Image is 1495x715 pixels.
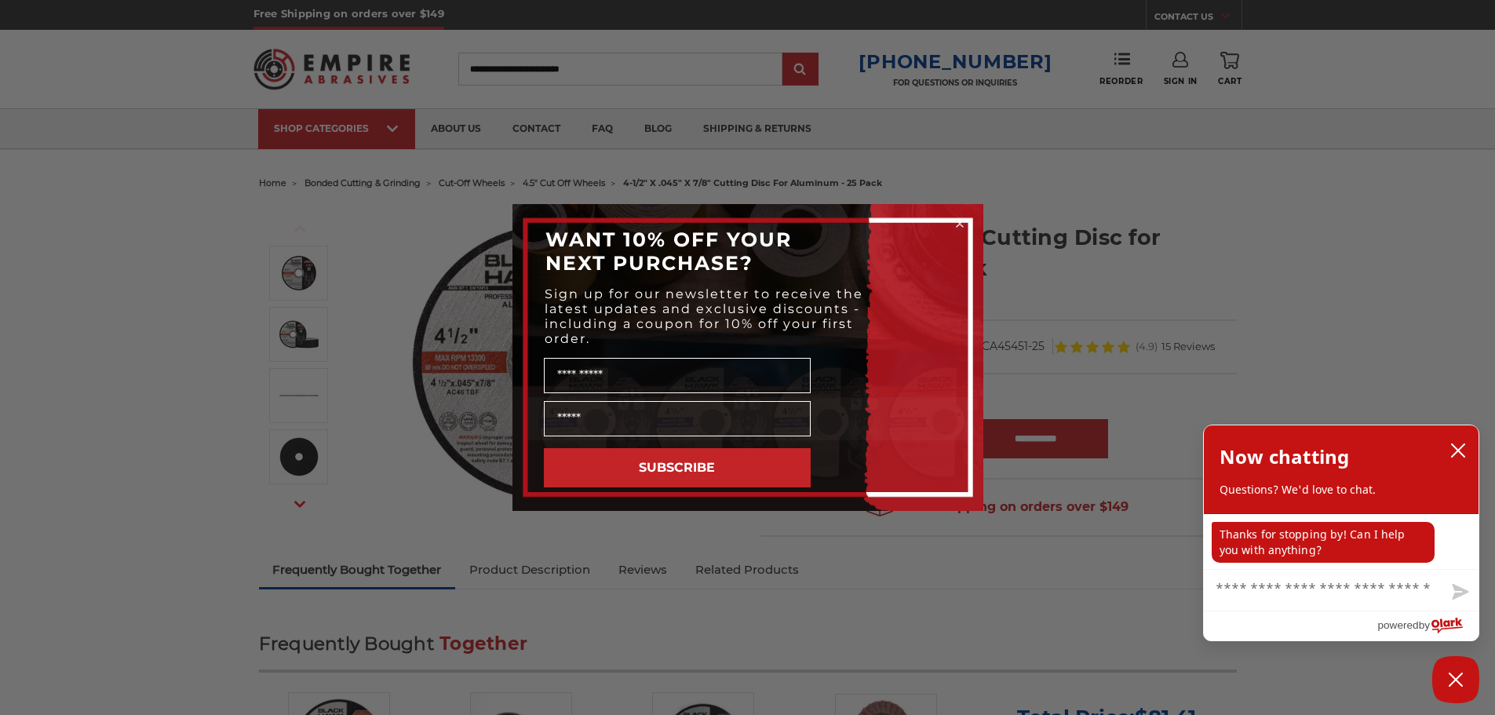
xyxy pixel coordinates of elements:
button: SUBSCRIBE [544,448,811,487]
span: by [1419,615,1430,635]
div: olark chatbox [1203,425,1479,641]
button: close chatbox [1446,439,1471,462]
input: Email [544,401,811,436]
div: chat [1204,514,1479,569]
span: WANT 10% OFF YOUR NEXT PURCHASE? [545,228,792,275]
button: Send message [1439,575,1479,611]
span: Sign up for our newsletter to receive the latest updates and exclusive discounts - including a co... [545,286,863,346]
p: Thanks for stopping by! Can I help you with anything? [1212,522,1435,563]
h2: Now chatting [1220,441,1349,472]
button: Close dialog [952,216,968,232]
p: Questions? We'd love to chat. [1220,482,1463,498]
span: powered [1377,615,1418,635]
button: Close Chatbox [1432,656,1479,703]
a: Powered by Olark [1377,611,1479,640]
